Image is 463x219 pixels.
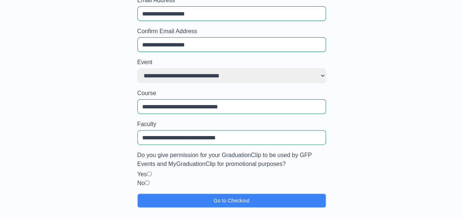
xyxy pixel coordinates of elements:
[137,151,326,168] label: Do you give permission for your GraduationClip to be used by GFP Events and MyGraduationClip for ...
[137,58,326,67] label: Event
[137,27,326,36] label: Confirm Email Address
[137,180,145,186] label: No
[137,120,326,129] label: Faculty
[137,171,147,177] label: Yes
[137,89,326,98] label: Course
[137,194,326,208] button: Go to Checkout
